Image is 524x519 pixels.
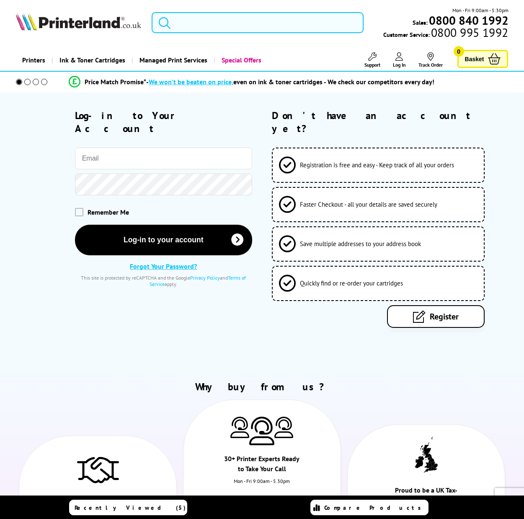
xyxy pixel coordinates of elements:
[149,78,233,86] span: We won’t be beaten on price,
[465,53,484,65] span: Basket
[214,49,268,71] a: Special Offers
[249,417,274,446] img: Printer Experts
[300,200,437,208] span: Faster Checkout - all your details are saved securely
[272,109,508,135] h2: Don't have an account yet?
[452,6,509,14] span: Mon - Fri 9:00am - 5:30pm
[59,49,125,71] span: Ink & Toner Cartridges
[16,13,142,32] a: Printerland Logo
[418,52,443,68] a: Track Order
[393,62,406,68] span: Log In
[387,305,485,328] a: Register
[324,504,426,511] span: Compare Products
[300,279,403,287] span: Quickly find or re-order your cartridges
[16,13,142,31] img: Printerland Logo
[230,417,249,438] img: Printer Experts
[429,13,509,28] b: 0800 840 1992
[387,485,465,509] div: Proud to be a UK Tax-Payer
[364,52,380,68] a: Support
[69,500,187,515] a: Recently Viewed (5)
[310,500,428,515] a: Compare Products
[130,262,197,270] a: Forgot Your Password?
[150,275,246,287] a: Terms of Service
[190,275,220,281] a: Privacy Policy
[364,62,380,68] span: Support
[16,380,509,393] h2: Why buy from us?
[300,240,421,248] span: Save multiple addresses to your address book
[223,454,301,478] div: 30+ Printer Experts Ready to Take Your Call
[146,78,434,86] div: - even on ink & toner cartridges - We check our competitors every day!
[413,18,428,26] span: Sales:
[85,78,146,86] span: Price Match Promise*
[132,49,214,71] a: Managed Print Services
[75,109,252,135] h2: Log-in to Your Account
[75,504,186,511] span: Recently Viewed (5)
[274,417,293,438] img: Printer Experts
[52,49,132,71] a: Ink & Toner Cartridges
[430,29,508,36] span: 0800 995 1992
[75,225,252,255] button: Log-in to your account
[457,50,509,68] a: Basket 0
[207,493,317,515] p: Our average call answer time is just 3 rings
[415,436,438,475] img: UK tax payer
[75,148,252,169] input: Email
[454,46,464,57] span: 0
[393,52,406,68] a: Log In
[300,161,454,169] span: Registration is free and easy - Keep track of all your orders
[428,16,509,24] a: 0800 840 1992
[88,208,129,216] span: Remember Me
[383,29,508,39] span: Customer Service:
[75,275,252,287] div: This site is protected by reCAPTCHA and the Google and apply.
[430,311,459,322] span: Register
[77,453,119,486] img: Trusted Service
[183,478,340,493] div: Mon - Fri 9:00am - 5.30pm
[16,49,52,71] a: Printers
[4,75,499,89] li: modal_Promise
